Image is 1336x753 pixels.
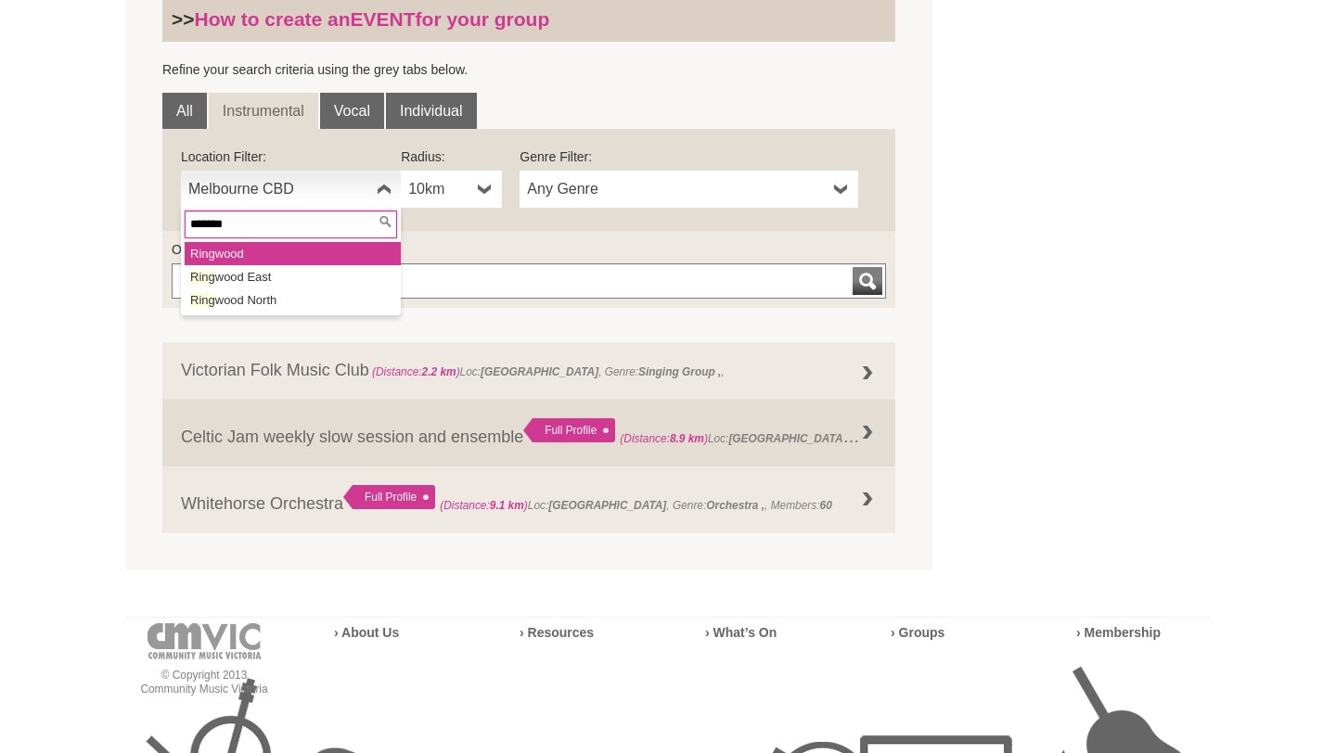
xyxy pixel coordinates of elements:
[386,93,477,130] a: Individual
[190,293,215,307] em: Ring
[181,147,401,166] label: Location Filter:
[188,178,369,200] span: Melbourne CBD
[190,270,215,284] em: Ring
[320,93,384,130] a: Vocal
[620,428,1062,446] span: Loc: , Genre: , Members:
[523,418,615,442] div: Full Profile
[728,428,859,446] strong: [GEOGRAPHIC_DATA]
[334,625,399,640] a: › About Us
[351,8,416,30] strong: EVENT
[181,171,401,208] a: Melbourne CBD
[195,8,550,30] a: How to create anEVENTfor your group
[886,432,995,445] strong: Instrumental Group ,
[172,7,886,32] h3: >>
[209,93,318,130] a: Instrumental
[162,466,895,533] a: Whitehorse Orchestra Full Profile (Distance:9.1 km)Loc:[GEOGRAPHIC_DATA], Genre:Orchestra ,, Memb...
[162,342,895,400] a: Victorian Folk Music Club (Distance:2.2 km)Loc:[GEOGRAPHIC_DATA], Genre:Singing Group ,,
[401,147,502,166] label: Radius:
[125,669,283,696] p: © Copyright 2013 Community Music Victoria
[527,178,827,200] span: Any Genre
[343,485,435,509] div: Full Profile
[520,147,858,166] label: Genre Filter:
[481,365,598,378] strong: [GEOGRAPHIC_DATA]
[401,171,502,208] a: 10km
[185,242,401,265] li: wood
[670,432,704,445] strong: 8.9 km
[548,499,666,512] strong: [GEOGRAPHIC_DATA]
[520,625,594,640] a: › Resources
[490,499,524,512] strong: 9.1 km
[620,432,708,445] span: (Distance: )
[372,365,460,378] span: (Distance: )
[1076,625,1161,640] a: › Membership
[148,623,262,659] img: cmvic-logo-footer.png
[408,178,470,200] span: 10km
[440,499,528,512] span: (Distance: )
[185,265,401,288] li: wood East
[891,625,944,640] a: › Groups
[638,365,721,378] strong: Singing Group ,
[820,499,832,512] strong: 60
[162,93,207,130] a: All
[705,625,777,640] a: › What’s On
[190,247,215,261] em: Ring
[706,499,764,512] strong: Orchestra ,
[422,365,456,378] strong: 2.2 km
[520,171,858,208] a: Any Genre
[185,288,401,312] li: wood North
[162,60,895,79] p: Refine your search criteria using the grey tabs below.
[172,240,886,259] label: Or find a Group by Keywords
[162,400,895,466] a: Celtic Jam weekly slow session and ensemble Full Profile (Distance:8.9 km)Loc:[GEOGRAPHIC_DATA], ...
[369,365,725,378] span: Loc: , Genre: ,
[440,499,832,512] span: Loc: , Genre: , Members:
